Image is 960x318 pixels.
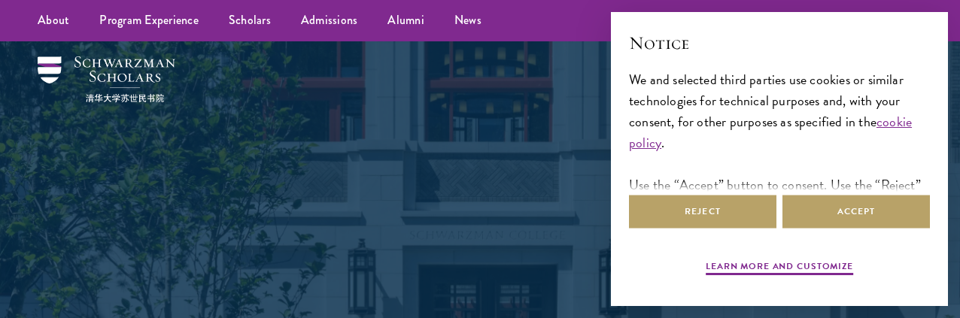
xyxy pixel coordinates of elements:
[629,30,930,56] h2: Notice
[629,111,912,153] a: cookie policy
[706,259,853,277] button: Learn more and customize
[38,56,175,102] img: Schwarzman Scholars
[629,69,930,217] div: We and selected third parties use cookies or similar technologies for technical purposes and, wit...
[782,195,930,229] button: Accept
[629,195,776,229] button: Reject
